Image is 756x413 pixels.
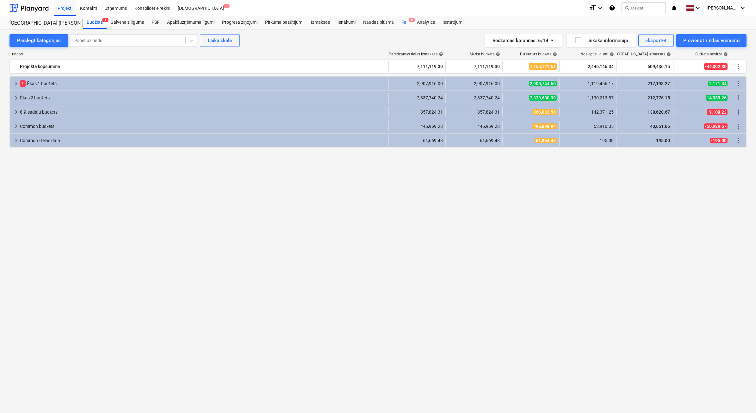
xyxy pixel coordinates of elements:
[562,110,614,115] div: 142,371.25
[562,124,614,129] div: 53,910.05
[9,34,68,47] button: Pārslēgt kategorijas
[649,124,671,129] span: 40,651.06
[647,95,671,100] span: 212,776.15
[389,52,443,57] div: Paredzamās tiešās izmaksas
[532,123,557,129] span: 496,898.94
[562,81,614,86] div: 1,119,456.17
[706,95,728,101] span: 14,059.26
[562,138,614,143] div: 195.00
[470,52,500,57] div: Mērķa budžets
[724,383,756,413] iframe: Chat Widget
[647,81,671,86] span: 217,193.27
[609,4,615,12] i: Zināšanu pamats
[734,108,742,116] span: Vairāk darbību
[391,81,443,86] div: 2,907,916.00
[734,94,742,102] span: Vairāk darbību
[734,63,742,70] span: Vairāk darbību
[710,138,728,143] span: -195.00
[722,52,728,56] span: help
[448,110,500,115] div: 857,824.31
[391,61,443,72] div: 7,111,119.30
[535,138,557,143] span: 61,864.48
[148,16,163,29] a: PSF
[707,109,728,115] span: -9,108.23
[83,16,107,29] div: Budžets
[102,18,108,22] span: 1
[532,109,557,115] span: 866,932.54
[107,16,148,29] a: Galvenais līgums
[734,122,742,130] span: Vairāk darbību
[334,16,359,29] a: Ienākumi
[529,63,557,70] span: 7,155,121.61
[20,135,386,146] div: Common - Ielas daļa
[12,94,20,102] span: keyboard_arrow_right
[529,81,557,86] span: 2,905,744.66
[707,5,738,10] span: [PERSON_NAME]
[9,20,75,27] div: [GEOGRAPHIC_DATA] ([PERSON_NAME] - PRJ2002936 un PRJ2002937) 2601965
[409,18,415,22] span: 9+
[9,52,389,57] div: rindas
[208,36,232,45] div: Laika skala
[551,52,557,56] span: help
[562,95,614,100] div: 1,130,213.87
[413,16,439,29] a: Analytics
[622,3,666,13] button: Meklēt
[734,137,742,144] span: Vairāk darbību
[391,138,443,143] div: 61,669.48
[20,93,386,103] div: Ēkas 2 budžets
[448,95,500,100] div: 2,837,740.24
[200,34,240,47] button: Laika skala
[676,34,747,47] button: Pievienot rindas vienumu
[218,16,261,29] a: Progresa ziņojumi
[391,124,443,129] div: 445,969.28
[448,138,500,143] div: 61,669.48
[494,52,500,56] span: help
[704,63,728,70] span: -44,002.30
[439,16,467,29] a: Iestatījumi
[163,16,218,29] a: Apakšuzņēmuma līgumi
[307,16,334,29] a: Izmaksas
[20,121,386,131] div: Common budžets
[520,52,557,57] div: Pārskatīts budžets
[391,95,443,100] div: 2,837,740.24
[647,110,671,115] span: 138,620.67
[683,36,740,45] div: Pievienot rindas vienumu
[485,34,562,47] button: Redzamas kolonnas:6/14
[12,108,20,116] span: keyboard_arrow_right
[608,52,671,57] div: [DEMOGRAPHIC_DATA] izmaksas
[567,34,636,47] button: Sīkāka informācija
[261,16,307,29] a: Pirkuma pasūtījumi
[223,4,230,8] span: 3
[359,16,398,29] a: Naudas plūsma
[574,36,628,45] div: Sīkāka informācija
[398,16,413,29] a: Faili9+
[448,81,500,86] div: 2,907,916.00
[665,52,671,56] span: help
[12,122,20,130] span: keyboard_arrow_right
[589,4,596,12] i: format_size
[708,81,728,86] span: 2,171.34
[448,61,500,72] div: 7,111,119.30
[671,4,677,12] i: notifications
[704,123,728,129] span: -50,929.67
[20,61,386,72] div: Projekta kopsumma
[739,4,747,12] i: keyboard_arrow_down
[391,110,443,115] div: 857,824.31
[17,36,61,45] div: Pārslēgt kategorijas
[580,52,614,57] div: Noslēgtie līgumi
[562,61,614,72] div: 2,446,146.34
[398,16,413,29] div: Faili
[608,52,614,56] span: help
[624,5,629,10] span: search
[694,4,702,12] i: keyboard_arrow_down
